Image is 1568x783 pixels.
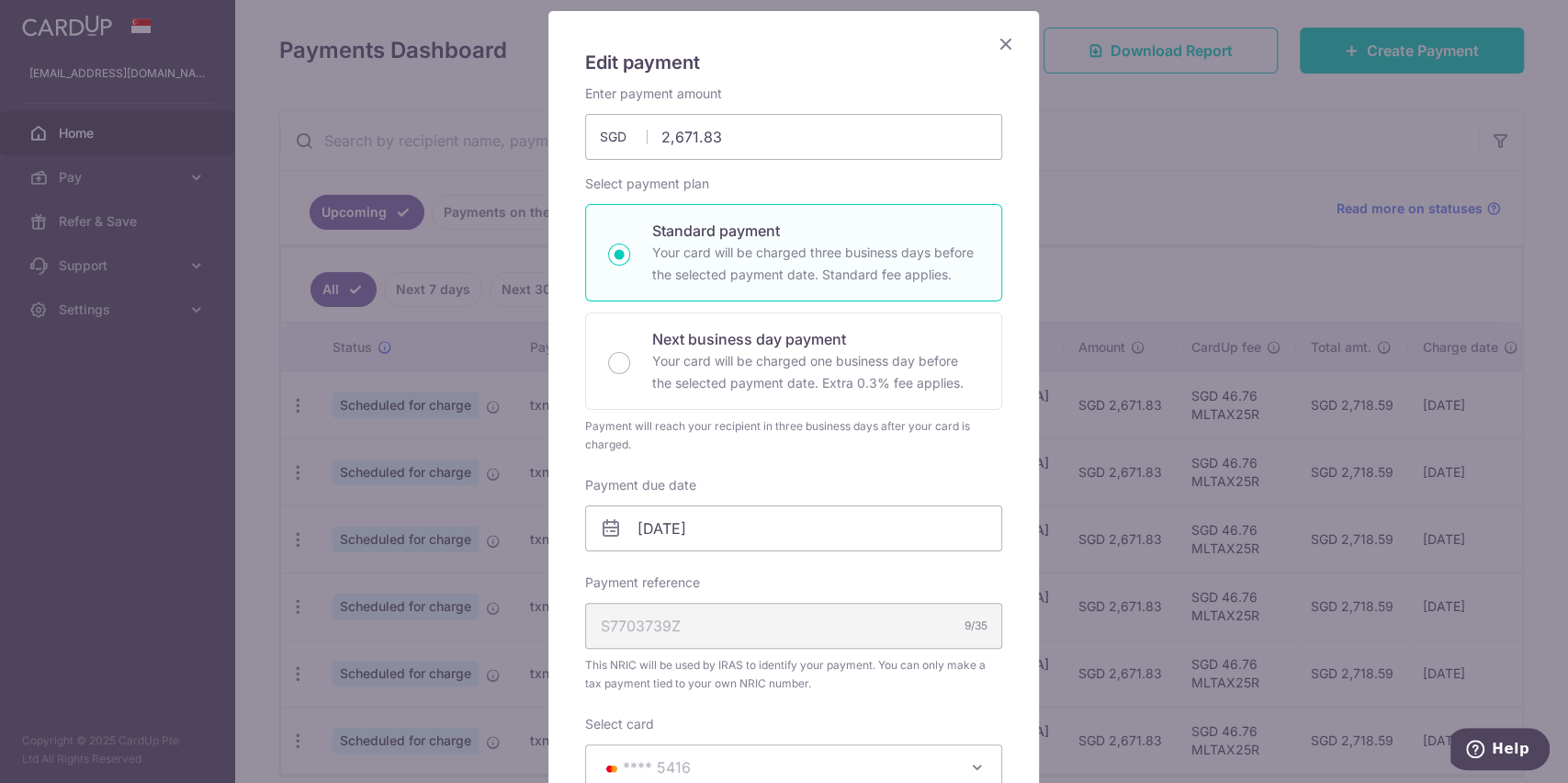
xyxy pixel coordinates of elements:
p: Standard payment [652,220,979,242]
p: Next business day payment [652,328,979,350]
p: Your card will be charged one business day before the selected payment date. Extra 0.3% fee applies. [652,350,979,394]
label: Select card [585,715,654,733]
iframe: Opens a widget where you can find more information [1450,728,1550,774]
label: Payment due date [585,476,696,494]
input: DD / MM / YYYY [585,505,1002,551]
img: MASTERCARD [601,762,623,775]
label: Enter payment amount [585,85,722,103]
p: Your card will be charged three business days before the selected payment date. Standard fee appl... [652,242,979,286]
div: Payment will reach your recipient in three business days after your card is charged. [585,417,1002,454]
span: This NRIC will be used by IRAS to identify your payment. You can only make a tax payment tied to ... [585,656,1002,693]
div: 9/35 [964,617,987,635]
label: Select payment plan [585,175,709,193]
h5: Edit payment [585,48,1002,77]
label: Payment reference [585,573,700,592]
button: Close [995,33,1017,55]
span: SGD [600,128,648,146]
input: 0.00 [585,114,1002,160]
